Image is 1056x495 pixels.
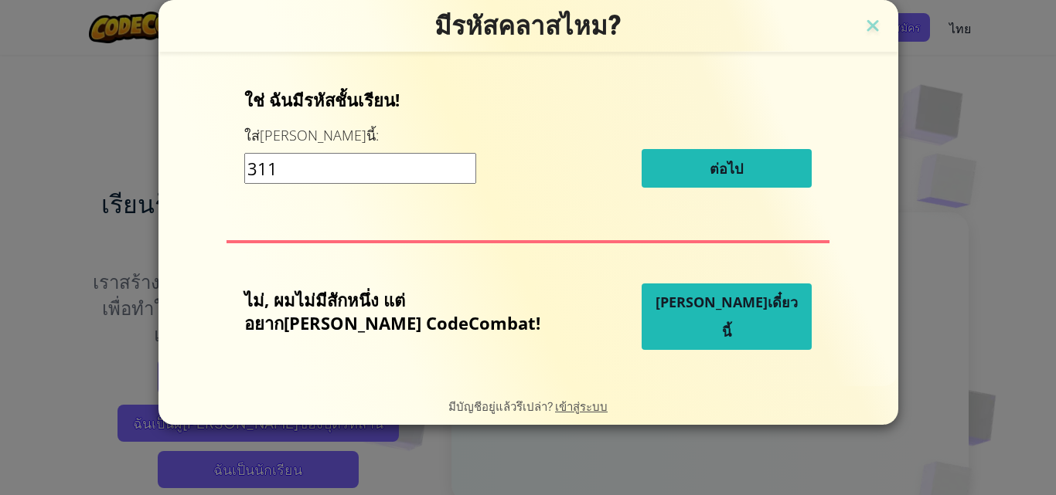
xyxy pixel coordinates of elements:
[244,288,564,334] p: ไม่, ผมไม่มีสักหนึ่ง แต่อยาก[PERSON_NAME] CodeCombat!
[244,126,379,145] label: ใส่[PERSON_NAME]นี้:
[656,293,798,341] span: [PERSON_NAME]เดี๋ยวนี้
[555,398,608,413] a: เข้าสู่ระบบ
[863,15,883,39] img: close icon
[710,159,743,178] span: ต่อไป
[642,283,812,350] button: [PERSON_NAME]เดี๋ยวนี้
[244,88,812,111] p: ใช่ ฉันมีรหัสชั้นเรียน!
[434,10,622,41] span: มีรหัสคลาสไหม?
[448,398,555,413] span: มีบัญชีอยู่แล้วรึเปล่า?
[642,149,812,188] button: ต่อไป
